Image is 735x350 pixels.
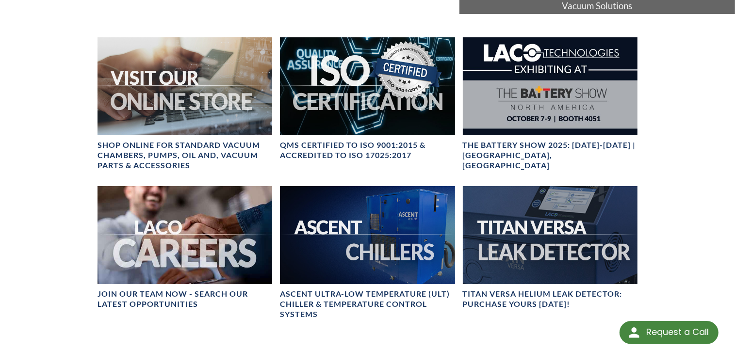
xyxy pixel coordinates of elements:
h4: TITAN VERSA Helium Leak Detector: Purchase Yours [DATE]! [463,289,637,309]
h4: SHOP ONLINE FOR STANDARD VACUUM CHAMBERS, PUMPS, OIL AND, VACUUM PARTS & ACCESSORIES [98,140,272,170]
a: Ascent Chiller ImageAscent Ultra-Low Temperature (ULT) Chiller & Temperature Control Systems [280,186,455,319]
h4: Ascent Ultra-Low Temperature (ULT) Chiller & Temperature Control Systems [280,289,455,319]
a: Visit Our Online Store headerSHOP ONLINE FOR STANDARD VACUUM CHAMBERS, PUMPS, OIL AND, VACUUM PAR... [98,37,272,171]
h4: QMS CERTIFIED to ISO 9001:2015 & Accredited to ISO 17025:2017 [280,140,455,160]
div: Request a Call [620,321,719,344]
a: ISO Certification headerQMS CERTIFIED to ISO 9001:2015 & Accredited to ISO 17025:2017 [280,37,455,160]
a: The Battery Show 2025: Oct 7-9 | Detroit, MIThe Battery Show 2025: [DATE]-[DATE] | [GEOGRAPHIC_DA... [463,37,637,171]
h4: The Battery Show 2025: [DATE]-[DATE] | [GEOGRAPHIC_DATA], [GEOGRAPHIC_DATA] [463,140,637,170]
a: TITAN VERSA bannerTITAN VERSA Helium Leak Detector: Purchase Yours [DATE]! [463,186,637,309]
div: Request a Call [646,321,709,343]
h4: Join our team now - SEARCH OUR LATEST OPPORTUNITIES [98,289,272,309]
a: Join our team now - SEARCH OUR LATEST OPPORTUNITIES [98,186,272,309]
img: round button [626,325,642,340]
